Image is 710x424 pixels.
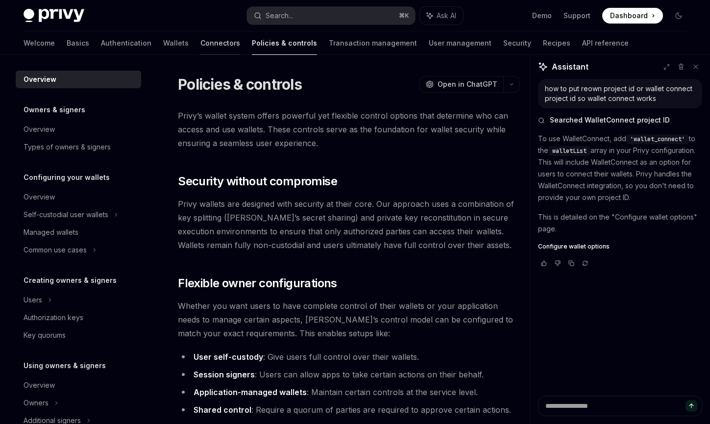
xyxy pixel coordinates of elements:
h5: Using owners & signers [24,360,106,372]
li: : Users can allow apps to take certain actions on their behalf. [178,368,520,381]
a: Dashboard [602,8,663,24]
button: Ask AI [420,7,463,25]
div: how to put reown project id or wallet connect project id so wallet connect works [545,84,695,103]
a: Demo [532,11,552,21]
a: Welcome [24,31,55,55]
a: Overview [16,188,141,206]
div: Overview [24,124,55,135]
li: : Maintain certain controls at the service level. [178,385,520,399]
a: Transaction management [329,31,417,55]
p: To use WalletConnect, add to the array in your Privy configuration. This will include WalletConne... [538,133,702,203]
a: Authentication [101,31,151,55]
h5: Configuring your wallets [24,172,110,183]
div: Owners [24,397,49,409]
a: Wallets [163,31,189,55]
span: Flexible owner configurations [178,275,337,291]
strong: Shared control [194,405,251,415]
a: User management [429,31,491,55]
span: Assistant [552,61,588,73]
div: Overview [24,191,55,203]
button: Searched WalletConnect project ID [538,115,702,125]
a: Overview [16,121,141,138]
a: API reference [582,31,629,55]
div: Users [24,294,42,306]
span: Dashboard [610,11,648,21]
img: dark logo [24,9,84,23]
a: Policies & controls [252,31,317,55]
span: Whether you want users to have complete control of their wallets or your application needs to man... [178,299,520,340]
div: Overview [24,379,55,391]
span: Privy’s wallet system offers powerful yet flexible control options that determine who can access ... [178,109,520,150]
button: Open in ChatGPT [419,76,503,93]
h5: Owners & signers [24,104,85,116]
strong: User self-custody [194,352,263,362]
li: : Give users full control over their wallets. [178,350,520,364]
a: Basics [67,31,89,55]
div: Common use cases [24,244,87,256]
h5: Creating owners & signers [24,274,117,286]
span: walletList [552,147,587,155]
span: Open in ChatGPT [438,79,497,89]
span: Security without compromise [178,174,337,189]
a: Support [563,11,590,21]
a: Recipes [543,31,570,55]
div: Types of owners & signers [24,141,111,153]
strong: Session signers [194,370,255,379]
a: Configure wallet options [538,243,702,250]
a: Authorization keys [16,309,141,326]
a: Types of owners & signers [16,138,141,156]
h1: Policies & controls [178,75,302,93]
a: Connectors [200,31,240,55]
a: Security [503,31,531,55]
div: Overview [24,74,56,85]
strong: Application-managed wallets [194,387,307,397]
a: Overview [16,376,141,394]
p: This is detailed on the "Configure wallet options" page. [538,211,702,235]
a: Key quorums [16,326,141,344]
span: Searched WalletConnect project ID [550,115,670,125]
span: 'wallet_connect' [630,135,685,143]
a: Overview [16,71,141,88]
div: Key quorums [24,329,66,341]
button: Toggle dark mode [671,8,686,24]
div: Managed wallets [24,226,78,238]
div: Self-custodial user wallets [24,209,108,221]
span: ⌘ K [399,12,409,20]
div: Authorization keys [24,312,83,324]
button: Search...⌘K [247,7,415,25]
span: Ask AI [437,11,456,21]
div: Search... [266,10,293,22]
li: : Require a quorum of parties are required to approve certain actions. [178,403,520,417]
span: Configure wallet options [538,243,610,250]
span: Privy wallets are designed with security at their core. Our approach uses a combination of key sp... [178,197,520,252]
button: Send message [686,400,697,412]
a: Managed wallets [16,224,141,241]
